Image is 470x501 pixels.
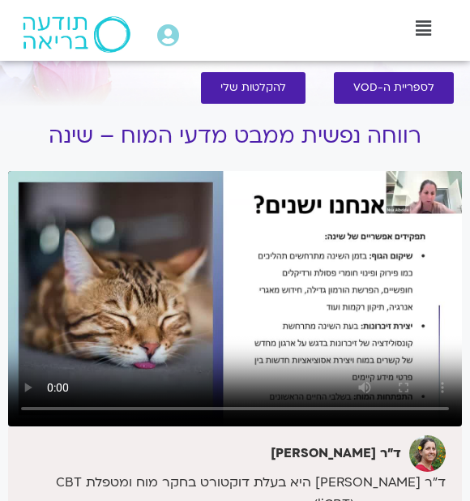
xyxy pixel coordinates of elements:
span: לספריית ה-VOD [353,82,434,94]
img: תודעה בריאה [23,16,130,53]
a: להקלטות שלי [201,72,305,104]
strong: ד"ר [PERSON_NAME] [271,444,401,462]
h1: רווחה נפשית ממבט מדעי המוח – שינה [8,124,462,148]
span: להקלטות שלי [220,82,286,94]
a: לספריית ה-VOD [334,72,454,104]
img: ד"ר נועה אלבלדה [409,435,446,472]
